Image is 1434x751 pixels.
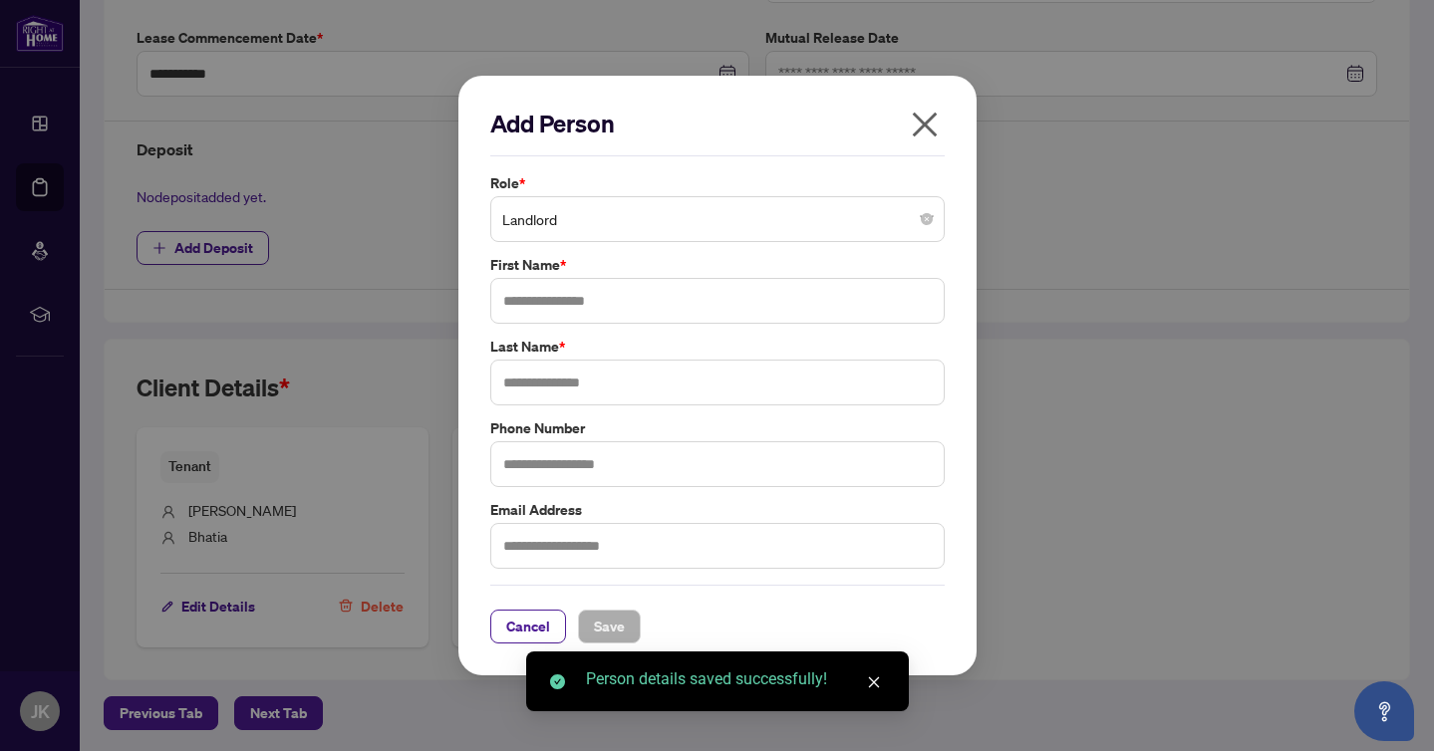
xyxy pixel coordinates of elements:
[502,200,933,238] span: Landlord
[490,172,945,194] label: Role
[586,667,885,691] div: Person details saved successfully!
[550,674,565,689] span: check-circle
[490,108,945,139] h2: Add Person
[578,610,641,643] button: Save
[867,675,881,689] span: close
[1354,681,1414,741] button: Open asap
[506,611,550,642] span: Cancel
[490,417,945,439] label: Phone Number
[490,610,566,643] button: Cancel
[863,671,885,693] a: Close
[921,213,933,225] span: close-circle
[490,499,945,521] label: Email Address
[490,336,945,358] label: Last Name
[490,254,945,276] label: First Name
[909,109,941,140] span: close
